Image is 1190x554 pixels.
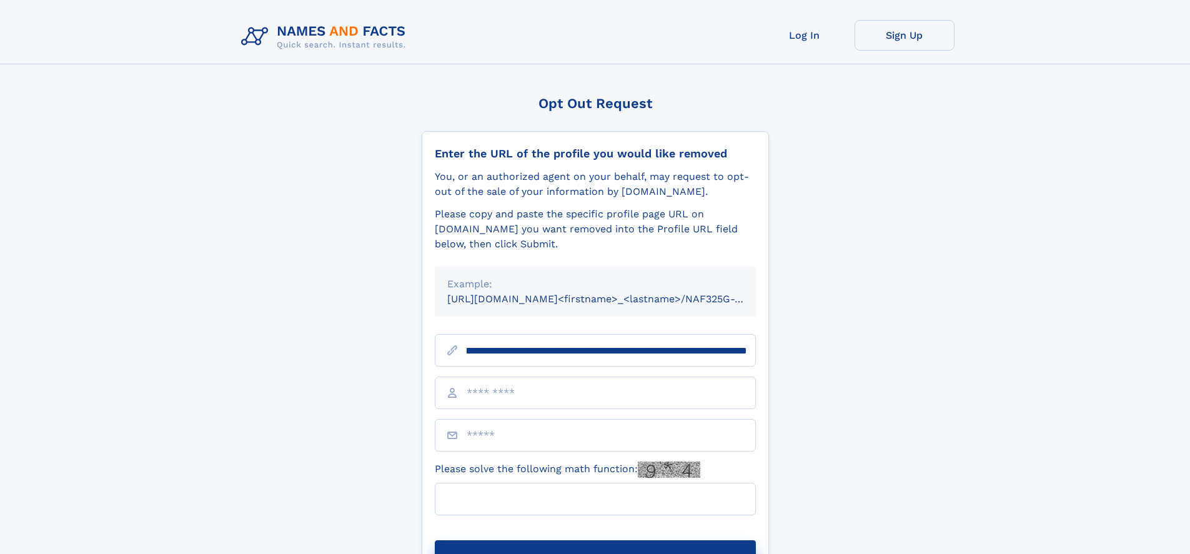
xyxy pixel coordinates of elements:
[447,277,743,292] div: Example:
[435,147,756,161] div: Enter the URL of the profile you would like removed
[435,462,700,478] label: Please solve the following math function:
[447,293,780,305] small: [URL][DOMAIN_NAME]<firstname>_<lastname>/NAF325G-xxxxxxxx
[855,20,954,51] a: Sign Up
[236,20,416,54] img: Logo Names and Facts
[435,207,756,252] div: Please copy and paste the specific profile page URL on [DOMAIN_NAME] you want removed into the Pr...
[755,20,855,51] a: Log In
[435,169,756,199] div: You, or an authorized agent on your behalf, may request to opt-out of the sale of your informatio...
[422,96,769,111] div: Opt Out Request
